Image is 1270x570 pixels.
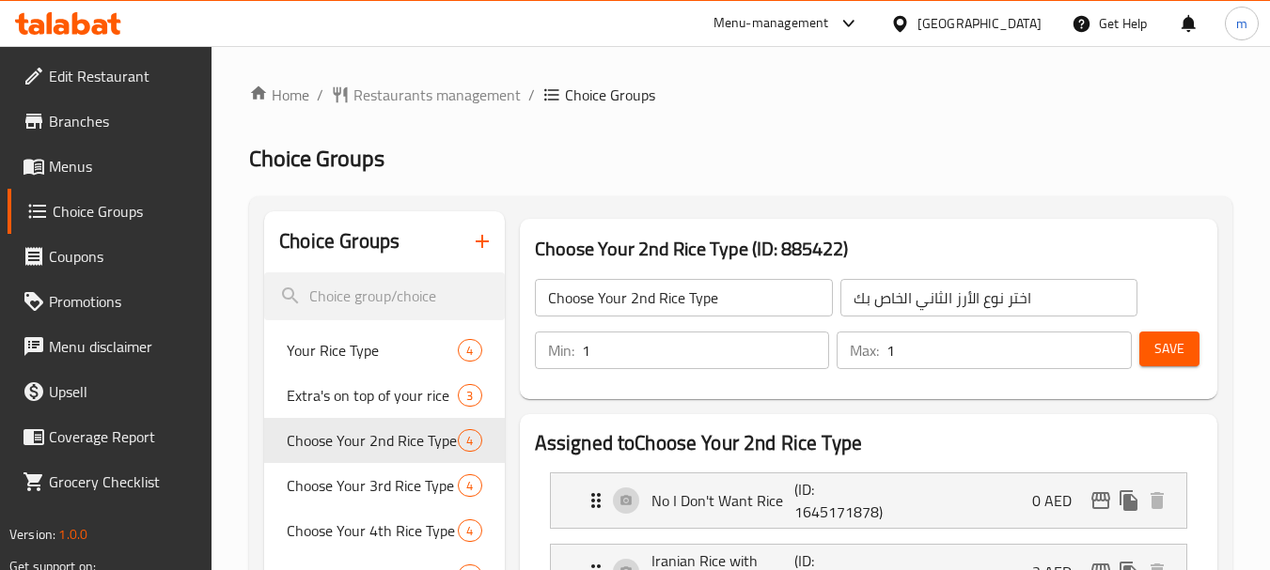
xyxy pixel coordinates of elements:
span: Restaurants management [353,84,521,106]
div: Choose Your 3rd Rice Type4 [264,463,504,508]
li: Expand [535,465,1202,536]
a: Restaurants management [331,84,521,106]
div: Your Rice Type4 [264,328,504,373]
span: m [1236,13,1247,34]
a: Choice Groups [8,189,212,234]
a: Branches [8,99,212,144]
p: No I Don't Want Rice [651,489,795,512]
p: Max: [850,339,879,362]
button: Save [1139,331,1199,366]
nav: breadcrumb [249,84,1232,106]
a: Promotions [8,279,212,324]
div: Choices [458,429,481,452]
div: Menu-management [713,12,829,35]
h2: Assigned to Choose Your 2nd Rice Type [535,429,1202,457]
span: Choice Groups [249,137,384,179]
div: Extra's on top of your rice3 [264,373,504,418]
span: 3 [459,387,480,405]
span: 4 [459,522,480,540]
h2: Choice Groups [279,227,400,255]
a: Upsell [8,369,212,414]
span: Menus [49,155,197,177]
span: Choice Groups [565,84,655,106]
span: Choose Your 2nd Rice Type [287,429,458,452]
div: Choices [458,519,481,542]
p: (ID: 1645171878) [794,478,890,523]
span: Your Rice Type [287,339,458,362]
span: Grocery Checklist [49,470,197,493]
li: / [528,84,535,106]
a: Menus [8,144,212,189]
span: Menu disclaimer [49,335,197,358]
span: Save [1154,337,1184,361]
a: Edit Restaurant [8,54,212,99]
span: 1.0.0 [58,522,87,547]
a: Coupons [8,234,212,279]
span: Upsell [49,380,197,403]
span: 4 [459,342,480,360]
span: Coupons [49,245,197,268]
button: duplicate [1115,486,1143,515]
span: 4 [459,432,480,450]
span: Choice Groups [53,200,197,223]
div: Choose Your 4th Rice Type4 [264,508,504,553]
span: Choose Your 3rd Rice Type [287,474,458,497]
a: Coverage Report [8,414,212,459]
a: Grocery Checklist [8,459,212,504]
span: Edit Restaurant [49,65,197,87]
span: Extra's on top of your rice [287,384,458,407]
button: edit [1087,486,1115,515]
a: Menu disclaimer [8,324,212,369]
p: 0 AED [1032,489,1087,512]
div: Choose Your 2nd Rice Type4 [264,418,504,463]
span: Choose Your 4th Rice Type [287,519,458,542]
span: Promotions [49,290,197,313]
span: Coverage Report [49,425,197,448]
button: delete [1143,486,1171,515]
span: Branches [49,110,197,132]
span: 4 [459,477,480,495]
a: Home [249,84,309,106]
span: Version: [9,522,55,547]
div: Expand [551,473,1186,528]
li: / [317,84,323,106]
h3: Choose Your 2nd Rice Type (ID: 885422) [535,234,1202,264]
p: Min: [548,339,574,362]
div: [GEOGRAPHIC_DATA] [917,13,1042,34]
input: search [264,272,504,320]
